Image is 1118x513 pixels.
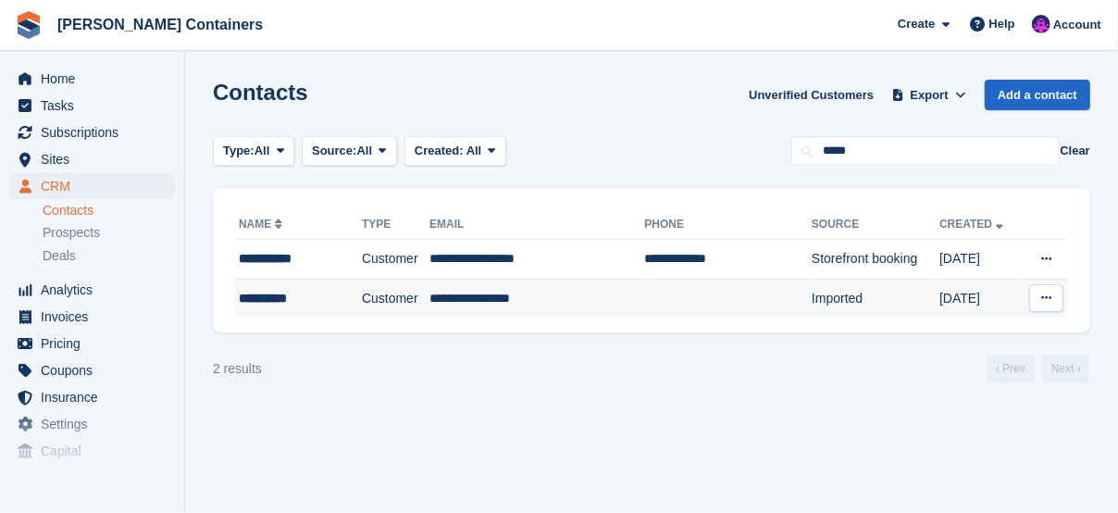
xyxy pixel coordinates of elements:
span: All [357,142,373,160]
a: menu [9,66,175,92]
span: Account [1053,16,1101,34]
nav: Page [983,355,1094,382]
a: Previous [987,355,1035,382]
a: [PERSON_NAME] Containers [50,9,270,40]
img: Claire Wilson [1032,15,1050,33]
button: Type: All [213,136,294,167]
button: Created: All [404,136,506,167]
img: stora-icon-8386f47178a22dfd0bd8f6a31ec36ba5ce8667c1dd55bd0f319d3a0aa187defe.svg [15,11,43,39]
span: Created: [415,144,464,157]
span: Pricing [41,331,152,357]
span: Source: [312,142,356,160]
th: Source [812,210,939,240]
a: Unverified Customers [741,80,881,110]
span: All [466,144,482,157]
a: menu [9,93,175,119]
a: menu [9,411,175,437]
a: Contacts [43,202,175,219]
span: Capital [41,438,152,464]
a: Next [1042,355,1090,382]
a: menu [9,119,175,145]
span: Create [898,15,935,33]
span: Invoices [41,304,152,330]
span: Export [911,86,949,105]
span: Prospects [43,224,100,242]
span: Insurance [41,384,152,410]
a: menu [9,357,175,383]
td: Storefront booking [812,240,939,280]
a: Created [939,218,1007,231]
a: menu [9,304,175,330]
span: Analytics [41,277,152,303]
button: Clear [1060,142,1090,160]
a: menu [9,173,175,199]
span: All [255,142,270,160]
button: Source: All [302,136,397,167]
th: Phone [645,210,813,240]
th: Email [429,210,644,240]
td: Customer [362,240,429,280]
td: Imported [812,279,939,318]
button: Export [888,80,970,110]
span: CRM [41,173,152,199]
a: Add a contact [985,80,1090,110]
span: Home [41,66,152,92]
span: Settings [41,411,152,437]
a: menu [9,277,175,303]
span: Help [989,15,1015,33]
a: menu [9,146,175,172]
span: Deals [43,247,76,265]
a: Prospects [43,223,175,243]
span: Type: [223,142,255,160]
div: 2 results [213,359,262,379]
td: [DATE] [939,240,1021,280]
a: Name [239,218,286,231]
span: Sites [41,146,152,172]
td: Customer [362,279,429,318]
span: Tasks [41,93,152,119]
a: menu [9,384,175,410]
td: [DATE] [939,279,1021,318]
span: Subscriptions [41,119,152,145]
th: Type [362,210,429,240]
span: Coupons [41,357,152,383]
a: menu [9,438,175,464]
h1: Contacts [213,80,308,105]
a: Deals [43,246,175,266]
a: menu [9,331,175,357]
